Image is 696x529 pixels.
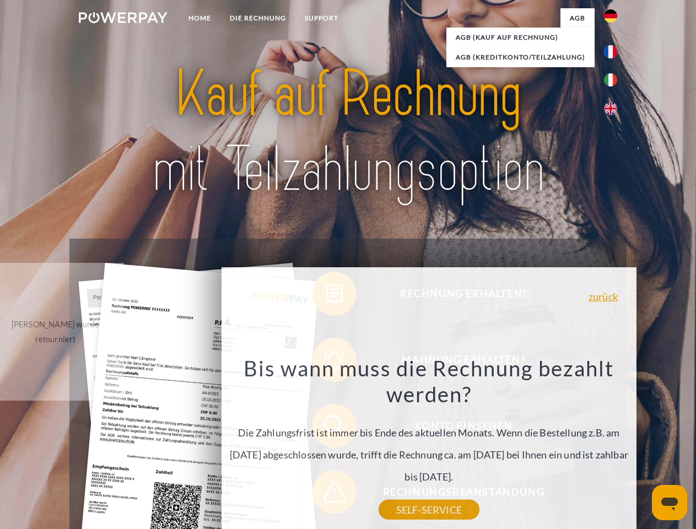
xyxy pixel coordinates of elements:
h3: Bis wann muss die Rechnung bezahlt werden? [228,355,630,408]
div: Die Zahlungsfrist ist immer bis Ende des aktuellen Monats. Wenn die Bestellung z.B. am [DATE] abg... [228,355,630,510]
a: agb [560,8,595,28]
img: de [604,9,617,23]
iframe: Schaltfläche zum Öffnen des Messaging-Fensters [652,485,687,520]
a: DIE RECHNUNG [220,8,295,28]
a: SUPPORT [295,8,348,28]
a: Home [179,8,220,28]
a: AGB (Kauf auf Rechnung) [446,28,595,47]
img: it [604,73,617,87]
img: logo-powerpay-white.svg [79,12,168,23]
img: en [604,102,617,115]
a: AGB (Kreditkonto/Teilzahlung) [446,47,595,67]
a: zurück [589,292,618,301]
img: title-powerpay_de.svg [105,53,591,211]
a: SELF-SERVICE [379,500,479,520]
img: fr [604,45,617,58]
